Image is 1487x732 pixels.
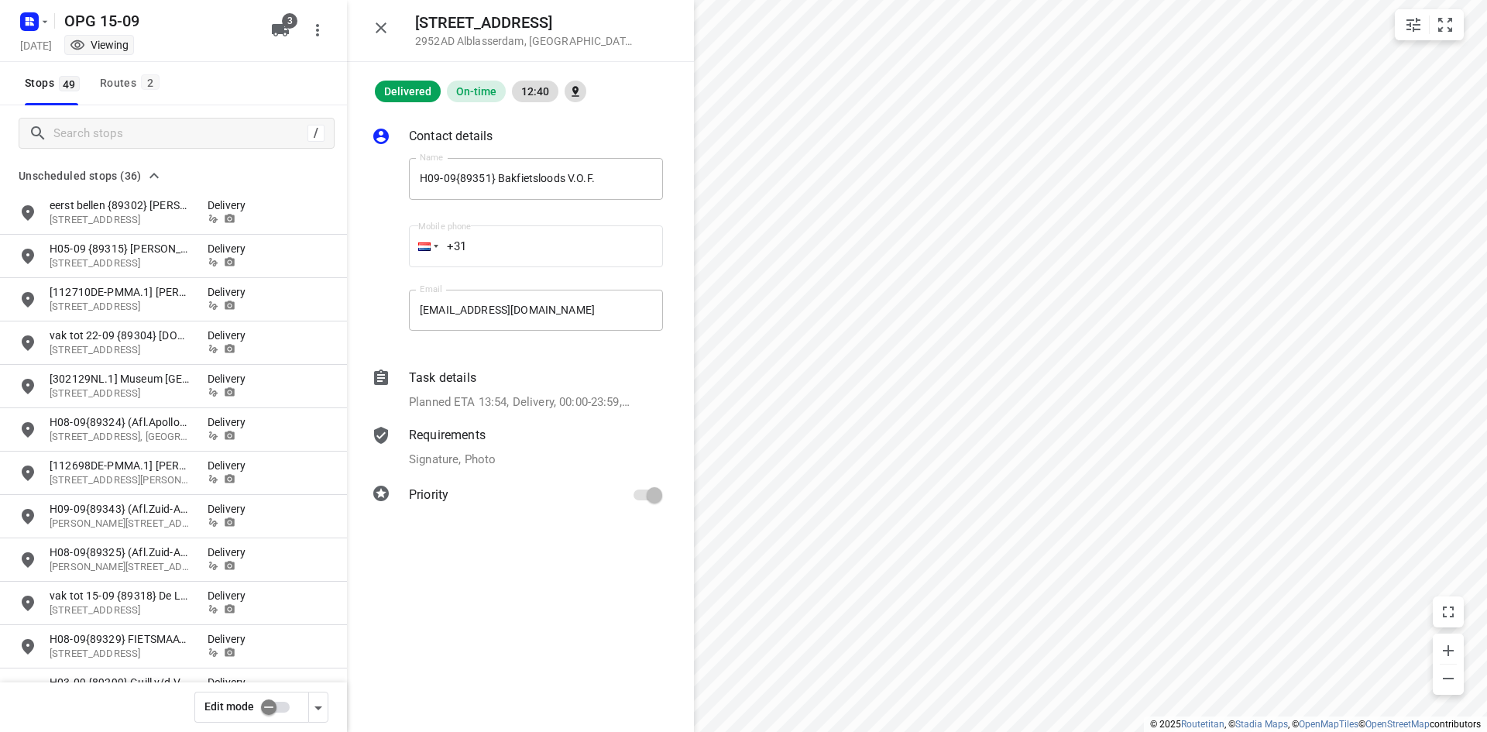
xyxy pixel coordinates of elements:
[50,241,192,256] p: H05-09 {89315} H.Mulder &amp;amp;amp; Zoon
[415,35,632,47] p: 2952AD Alblasserdam , [GEOGRAPHIC_DATA]
[307,125,325,142] div: /
[418,222,471,231] label: Mobile phone
[208,198,254,213] p: Delivery
[50,300,192,314] p: [STREET_ADDRESS]
[208,501,254,517] p: Delivery
[208,588,254,603] p: Delivery
[53,122,307,146] input: Search stops
[59,76,80,91] span: 49
[409,225,663,267] input: 1 (702) 123-4567
[409,225,438,267] div: Netherlands: + 31
[50,387,192,401] p: Steenstraat 37, 4561AR, Hulst, NL
[50,343,192,358] p: Kotter 3, 3232CN, Brielle, NL
[70,37,129,53] div: You are currently in view mode. To make any changes, go to edit project.
[50,414,192,430] p: H08-09{89324} (Afl.Apollobuurt) ZFP
[50,647,192,662] p: Vriesestraat 128, 3311NS, Dordrecht, NL
[50,517,192,531] p: Gustav Mahlerplein 118, 1082MA, Amsterdam, NL
[208,545,254,560] p: Delivery
[208,675,254,690] p: Delivery
[50,458,192,473] p: [112698DE-PMMA.1] Stefan Jerusalem
[50,328,192,343] p: vak tot 22-09 {89304} FixFiets.nl
[1365,719,1430,730] a: OpenStreetMap
[309,697,328,717] div: Driver app settings
[375,85,441,98] span: Delivered
[208,371,254,387] p: Delivery
[265,15,296,46] button: 3
[19,167,142,185] span: Unscheduled stops (36)
[204,700,254,713] span: Edit mode
[50,256,192,271] p: Molenstraat 12, 2181JB, Hillegom, NL
[372,369,663,411] div: Task detailsPlanned ETA 13:54, Delivery, 00:00-23:59, 10 Min, 1 Unit
[50,560,192,575] p: Gustav Mahlerplein 118, 1082MA, Amsterdam, NL
[50,213,192,228] p: Laanstraat 28, 3743BG, Baarn, NL
[409,451,496,469] p: Signature, Photo
[50,473,192,488] p: Buschgasse 29a, 52152, Simmerath, DE
[1395,9,1464,40] div: small contained button group
[447,85,506,98] span: On-time
[50,501,192,517] p: H09-09{89343} (Afl.Zuid-As) ZFP
[1235,719,1288,730] a: Stadia Maps
[208,284,254,300] p: Delivery
[50,198,192,213] p: eerst bellen {89302} [PERSON_NAME] Tweewielers
[208,631,254,647] p: Delivery
[141,74,160,90] span: 2
[409,393,630,411] p: Planned ETA 13:54, Delivery, 00:00-23:59, 10 Min, 1 Unit
[1299,719,1358,730] a: OpenMapTiles
[282,13,297,29] span: 3
[25,74,84,93] span: Stops
[302,15,333,46] button: More
[409,426,486,445] p: Requirements
[1181,719,1224,730] a: Routetitan
[1150,719,1481,730] li: © 2025 , © , © © contributors
[409,486,448,504] p: Priority
[208,328,254,343] p: Delivery
[409,369,476,387] p: Task details
[409,127,493,146] p: Contact details
[208,414,254,430] p: Delivery
[12,167,167,185] button: Unscheduled stops (36)
[208,458,254,473] p: Delivery
[50,588,192,603] p: vak tot 15-09 {89318} De Leeuw Tweewielers
[50,631,192,647] p: H08-09{89329} FIETSMAAT B.V.
[565,81,586,102] div: Show driver's finish location
[1398,9,1429,40] button: Map settings
[50,603,192,618] p: Stevinweg 2, 3891EA, Zeewolde, NL
[1430,9,1461,40] button: Fit zoom
[50,430,192,445] p: Beethovenstraat 86, 1077JN, Amsterdam, nl
[415,14,632,32] h5: [STREET_ADDRESS]
[512,85,558,98] span: 12:40
[50,545,192,560] p: H08-09{89325} (Afl.Zuid-As) ZFP
[372,426,663,469] div: RequirementsSignature, Photo
[50,371,192,387] p: [302129NL.1] Museum Huist 's-Landsh
[372,127,663,149] div: Contact details
[208,241,254,256] p: Delivery
[50,675,192,690] p: H03-09 {89299} Guill v/d Ven Fietsspecialist
[50,284,192,300] p: [112710DE-PMMA.1] Justin Pauschert
[100,74,164,93] div: Routes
